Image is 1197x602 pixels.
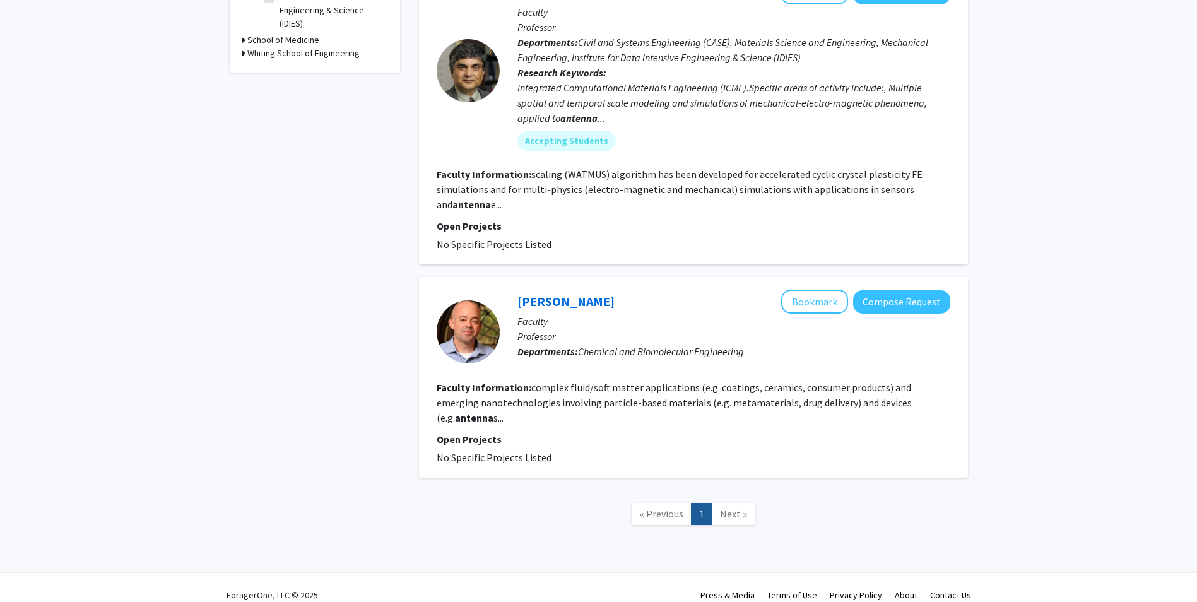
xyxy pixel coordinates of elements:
[767,589,817,601] a: Terms of Use
[578,345,744,358] span: Chemical and Biomolecular Engineering
[560,112,598,124] b: antenna
[930,589,971,601] a: Contact Us
[452,198,491,211] b: antenna
[455,411,493,424] b: antenna
[517,131,616,151] mat-chip: Accepting Students
[419,490,968,541] nav: Page navigation
[517,20,950,35] p: Professor
[437,168,923,211] fg-read-more: scaling (WATMUS) algorithm has been developed for accelerated cyclic crystal plasticity FE simula...
[517,314,950,329] p: Faculty
[517,4,950,20] p: Faculty
[437,238,551,251] span: No Specific Projects Listed
[437,168,531,180] b: Faculty Information:
[853,290,950,314] button: Compose Request to Michael Bevan
[437,432,950,447] p: Open Projects
[517,80,950,126] div: Integrated Computational Materials Engineering (ICME).Specific areas of activity include:, Multip...
[517,345,578,358] b: Departments:
[247,47,360,60] h3: Whiting School of Engineering
[9,545,54,593] iframe: Chat
[517,293,615,309] a: [PERSON_NAME]
[895,589,917,601] a: About
[691,503,712,525] a: 1
[437,218,950,233] p: Open Projects
[437,451,551,464] span: No Specific Projects Listed
[517,66,606,79] b: Research Keywords:
[517,36,578,49] b: Departments:
[632,503,692,525] a: Previous Page
[437,381,912,424] fg-read-more: complex fluid/soft matter applications (e.g. coatings, ceramics, consumer products) and emerging ...
[830,589,882,601] a: Privacy Policy
[781,290,848,314] button: Add Michael Bevan to Bookmarks
[700,589,755,601] a: Press & Media
[640,507,683,520] span: « Previous
[517,36,928,64] span: Civil and Systems Engineering (CASE), Materials Science and Engineering, Mechanical Engineering, ...
[720,507,747,520] span: Next »
[712,503,755,525] a: Next Page
[247,33,319,47] h3: School of Medicine
[437,381,531,394] b: Faculty Information:
[517,329,950,344] p: Professor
